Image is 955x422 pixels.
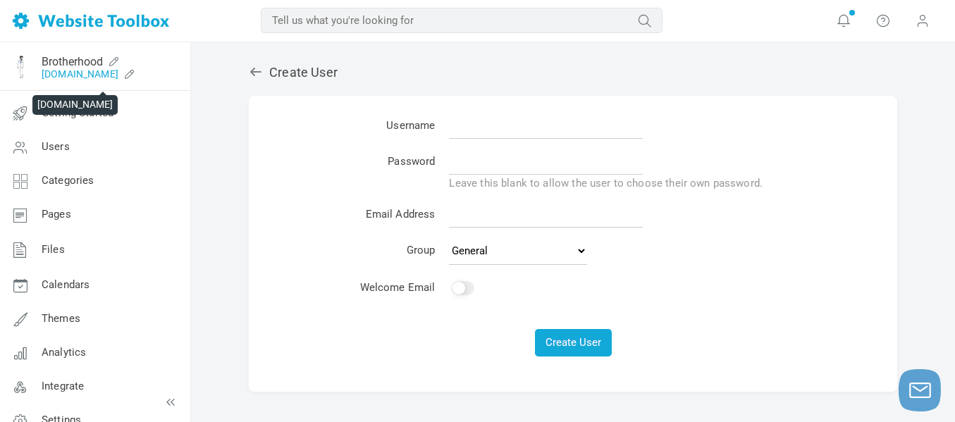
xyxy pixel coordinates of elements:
[535,329,612,356] button: Create User
[42,55,103,68] a: Brotherhood
[261,8,663,33] input: Tell us what you're looking for
[32,95,118,115] div: [DOMAIN_NAME]
[42,346,86,359] span: Analytics
[344,110,442,146] td: Username
[344,199,442,235] td: Email Address
[249,63,897,82] div: Create User
[344,235,442,272] td: Group
[42,174,94,187] span: Categories
[449,177,763,190] span: Leave this blank to allow the user to choose their own password.
[344,272,442,305] td: Welcome Email
[42,380,84,392] span: Integrate
[42,208,71,221] span: Pages
[42,106,113,119] span: Getting Started
[344,146,442,199] td: Password
[42,243,65,256] span: Files
[42,68,118,80] a: [DOMAIN_NAME]
[42,140,70,153] span: Users
[9,56,32,78] img: Facebook%20Profile%20Pic%20Guy%20Blue%20Best.png
[42,312,80,325] span: Themes
[42,278,90,291] span: Calendars
[899,369,941,411] button: Launch chat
